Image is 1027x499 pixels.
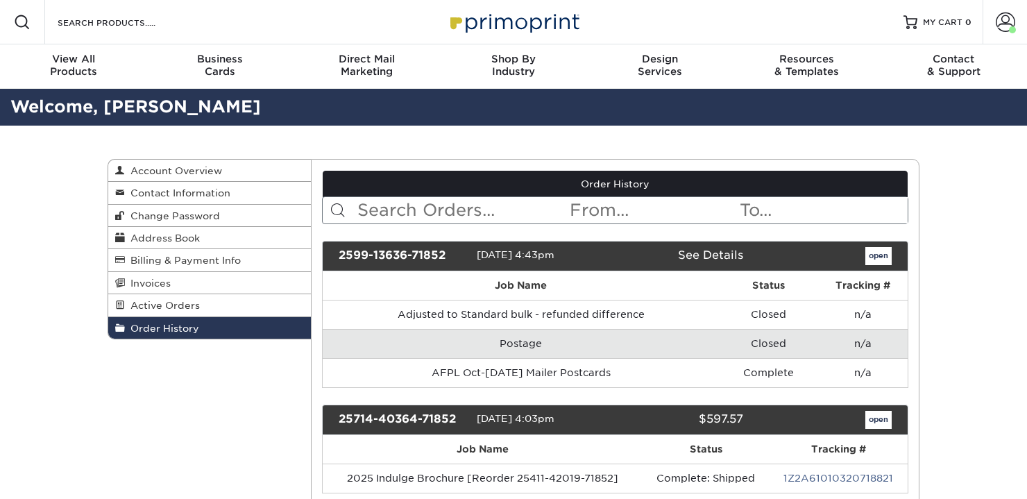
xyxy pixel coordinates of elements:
[323,464,643,493] td: 2025 Indulge Brochure [Reorder 25411-42019-71852]
[440,53,586,65] span: Shop By
[323,171,908,197] a: Order History
[108,317,311,339] a: Order History
[108,227,311,249] a: Address Book
[881,44,1027,89] a: Contact& Support
[108,272,311,294] a: Invoices
[783,473,893,484] a: 1Z2A61010320718821
[108,160,311,182] a: Account Overview
[881,53,1027,65] span: Contact
[328,247,477,265] div: 2599-13636-71852
[146,53,293,78] div: Cards
[125,187,230,198] span: Contact Information
[323,435,643,464] th: Job Name
[733,53,880,65] span: Resources
[643,435,769,464] th: Status
[125,165,222,176] span: Account Overview
[720,329,818,358] td: Closed
[818,271,908,300] th: Tracking #
[965,17,971,27] span: 0
[323,300,720,329] td: Adjusted to Standard bulk - refunded difference
[568,197,738,223] input: From...
[328,411,477,429] div: 25714-40364-71852
[146,53,293,65] span: Business
[881,53,1027,78] div: & Support
[818,358,908,387] td: n/a
[125,232,200,244] span: Address Book
[720,271,818,300] th: Status
[587,53,733,65] span: Design
[323,271,720,300] th: Job Name
[440,53,586,78] div: Industry
[720,358,818,387] td: Complete
[125,210,220,221] span: Change Password
[733,53,880,78] div: & Templates
[108,294,311,316] a: Active Orders
[125,278,171,289] span: Invoices
[125,255,241,266] span: Billing & Payment Info
[294,53,440,65] span: Direct Mail
[323,358,720,387] td: AFPL Oct-[DATE] Mailer Postcards
[125,323,199,334] span: Order History
[294,53,440,78] div: Marketing
[738,197,908,223] input: To...
[356,197,569,223] input: Search Orders...
[587,44,733,89] a: DesignServices
[477,249,554,260] span: [DATE] 4:43pm
[865,247,892,265] a: open
[643,464,769,493] td: Complete: Shipped
[477,413,554,424] span: [DATE] 4:03pm
[294,44,440,89] a: Direct MailMarketing
[108,205,311,227] a: Change Password
[125,300,200,311] span: Active Orders
[604,411,753,429] div: $597.57
[108,249,311,271] a: Billing & Payment Info
[923,17,962,28] span: MY CART
[440,44,586,89] a: Shop ByIndustry
[146,44,293,89] a: BusinessCards
[678,248,743,262] a: See Details
[587,53,733,78] div: Services
[56,14,192,31] input: SEARCH PRODUCTS.....
[865,411,892,429] a: open
[108,182,311,204] a: Contact Information
[818,329,908,358] td: n/a
[769,435,908,464] th: Tracking #
[323,329,720,358] td: Postage
[720,300,818,329] td: Closed
[444,7,583,37] img: Primoprint
[733,44,880,89] a: Resources& Templates
[818,300,908,329] td: n/a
